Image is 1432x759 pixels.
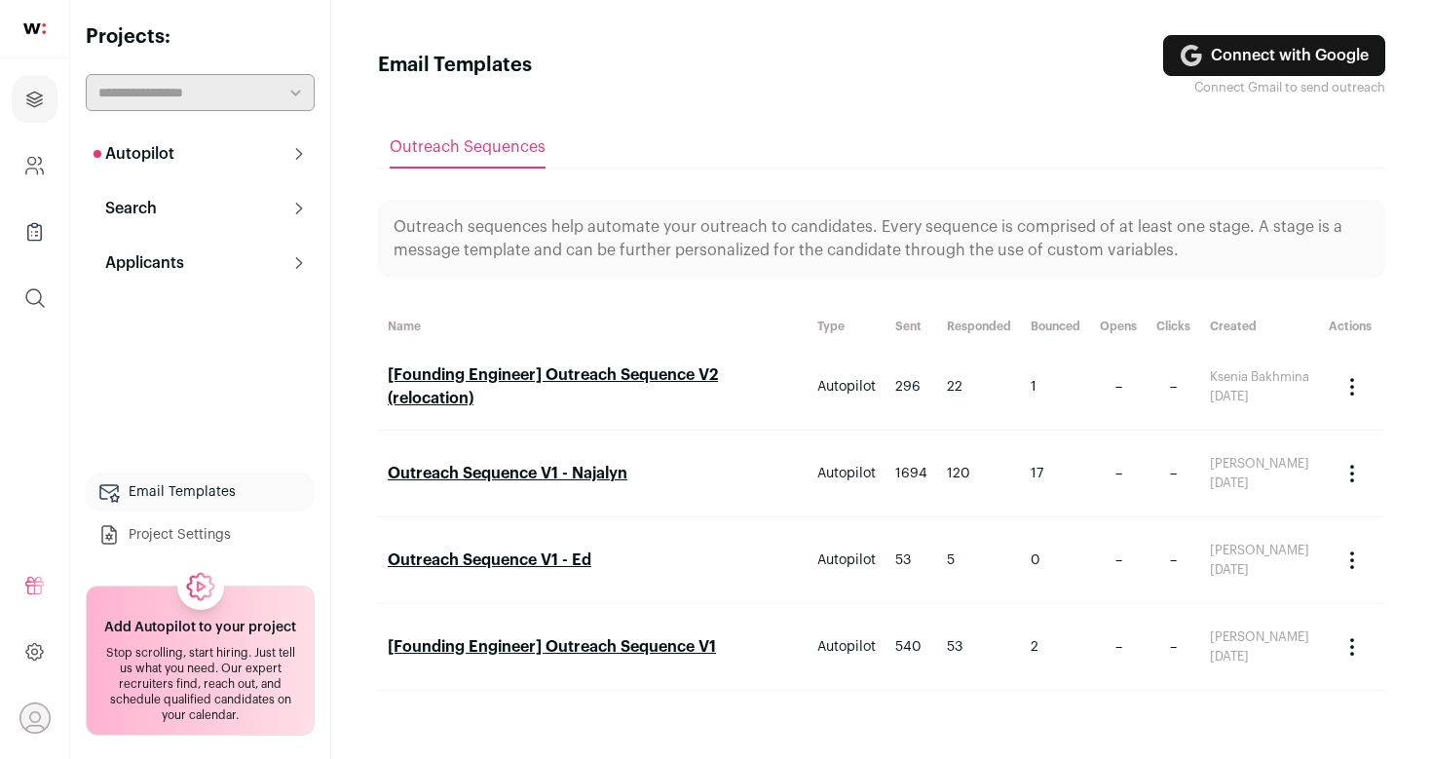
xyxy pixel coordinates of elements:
td: 53 [886,517,937,604]
th: Actions [1319,309,1385,344]
th: Clicks [1147,309,1200,344]
div: Stop scrolling, start hiring. Just tell us what you need. Our expert recruiters find, reach out, ... [98,645,302,723]
button: Open dropdown [19,702,51,734]
img: wellfound-shorthand-0d5821cbd27db2630d0214b213865d53afaa358527fdda9d0ea32b1df1b89c2c.svg [23,23,46,34]
td: Autopilot [808,431,886,517]
td: 53 [937,604,1021,691]
h2: Add Autopilot to your project [104,618,296,637]
td: Autopilot [808,344,886,431]
button: Actions [1329,450,1375,497]
a: Outreach Sequence V1 - Ed [388,552,591,568]
td: 296 [886,344,937,431]
th: Created [1200,309,1319,344]
a: Add Autopilot to your project Stop scrolling, start hiring. Just tell us what you need. Our exper... [86,586,315,736]
div: – [1156,464,1190,483]
div: – [1100,377,1137,397]
th: Opens [1090,309,1147,344]
td: 5 [937,517,1021,604]
div: [PERSON_NAME] [1210,629,1309,645]
th: Responded [937,309,1021,344]
td: 17 [1021,431,1090,517]
button: Search [86,189,315,228]
div: – [1100,637,1137,657]
a: Connect with Google [1163,35,1385,76]
a: Project Settings [86,515,315,554]
td: 540 [886,604,937,691]
td: 120 [937,431,1021,517]
a: Outreach Sequence V1 - Najalyn [388,466,627,481]
td: 1 [1021,344,1090,431]
button: Actions [1329,537,1375,584]
div: – [1156,550,1190,570]
th: Bounced [1021,309,1090,344]
div: Outreach sequences help automate your outreach to candidates. Every sequence is comprised of at l... [378,200,1385,278]
p: Search [94,197,157,220]
button: Actions [1329,624,1375,670]
td: 2 [1021,604,1090,691]
div: Connect Gmail to send outreach [1163,80,1385,95]
p: Applicants [94,251,184,275]
span: Outreach Sequences [390,139,546,155]
div: Ksenia Bakhmina [1210,369,1309,385]
td: Autopilot [808,604,886,691]
div: [DATE] [1210,389,1309,404]
div: – [1156,637,1190,657]
h2: Projects: [86,23,315,51]
a: Email Templates [86,473,315,512]
th: Name [378,309,808,344]
td: 22 [937,344,1021,431]
h1: Email Templates [378,52,532,79]
div: – [1100,464,1137,483]
p: Autopilot [94,142,174,166]
td: 1694 [886,431,937,517]
a: [Founding Engineer] Outreach Sequence V1 [388,639,716,655]
td: 0 [1021,517,1090,604]
a: [Founding Engineer] Outreach Sequence V2 (relocation) [388,367,718,406]
a: Company and ATS Settings [12,142,57,189]
div: – [1156,377,1190,397]
button: Autopilot [86,134,315,173]
button: Actions [1329,363,1375,410]
th: Type [808,309,886,344]
div: [PERSON_NAME] [1210,543,1309,558]
th: Sent [886,309,937,344]
div: [DATE] [1210,562,1309,578]
td: Autopilot [808,517,886,604]
div: – [1100,550,1137,570]
div: [PERSON_NAME] [1210,456,1309,472]
div: [DATE] [1210,475,1309,491]
a: Company Lists [12,209,57,255]
button: Applicants [86,244,315,283]
a: Projects [12,76,57,123]
div: [DATE] [1210,649,1309,664]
